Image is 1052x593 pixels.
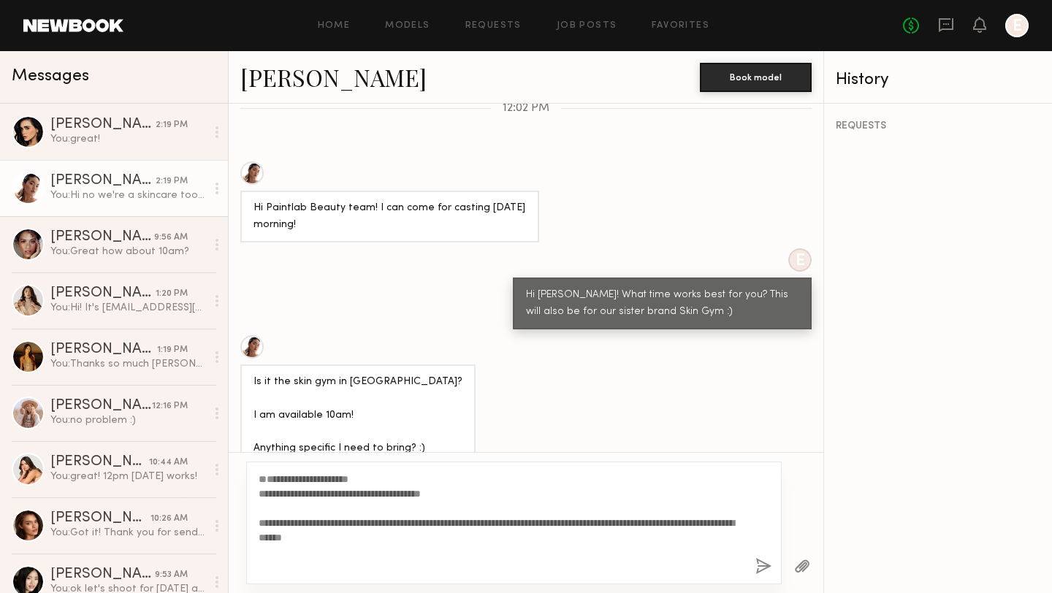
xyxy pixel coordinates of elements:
[12,68,89,85] span: Messages
[50,286,156,301] div: [PERSON_NAME]
[156,175,188,188] div: 2:19 PM
[652,21,709,31] a: Favorites
[50,413,206,427] div: You: no problem :)
[50,470,206,483] div: You: great! 12pm [DATE] works!
[465,21,522,31] a: Requests
[50,118,156,132] div: [PERSON_NAME]
[154,231,188,245] div: 9:56 AM
[836,121,1040,131] div: REQUESTS
[50,343,157,357] div: [PERSON_NAME]
[156,287,188,301] div: 1:20 PM
[150,512,188,526] div: 10:26 AM
[50,301,206,315] div: You: Hi! It's [EMAIL_ADDRESS][DOMAIN_NAME]
[157,343,188,357] div: 1:19 PM
[526,287,798,321] div: Hi [PERSON_NAME]! What time works best for you? This will also be for our sister brand Skin Gym :)
[50,399,152,413] div: [PERSON_NAME]
[1005,14,1029,37] a: E
[254,200,526,234] div: Hi Paintlab Beauty team! I can come for casting [DATE] morning!
[503,102,549,115] span: 12:02 PM
[50,567,155,582] div: [PERSON_NAME]
[50,174,156,188] div: [PERSON_NAME]
[50,526,206,540] div: You: Got it! Thank you for sending this back and for the update! :)
[240,61,427,93] a: [PERSON_NAME]
[50,188,206,202] div: You: Hi no we're a skincare tool brand. It's not a location :). Located in [GEOGRAPHIC_DATA] - yo...
[318,21,351,31] a: Home
[156,118,188,132] div: 2:19 PM
[50,357,206,371] div: You: Thanks so much [PERSON_NAME]!
[385,21,430,31] a: Models
[836,72,1040,88] div: History
[700,63,812,92] button: Book model
[155,568,188,582] div: 9:53 AM
[557,21,617,31] a: Job Posts
[50,132,206,146] div: You: great!
[50,230,154,245] div: [PERSON_NAME]
[254,374,462,491] div: Is it the skin gym in [GEOGRAPHIC_DATA]? I am available 10am! Anything specific I need to bring? ...
[700,70,812,83] a: Book model
[50,511,150,526] div: [PERSON_NAME]
[149,456,188,470] div: 10:44 AM
[50,245,206,259] div: You: Great how about 10am?
[50,455,149,470] div: [PERSON_NAME]
[152,399,188,413] div: 12:16 PM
